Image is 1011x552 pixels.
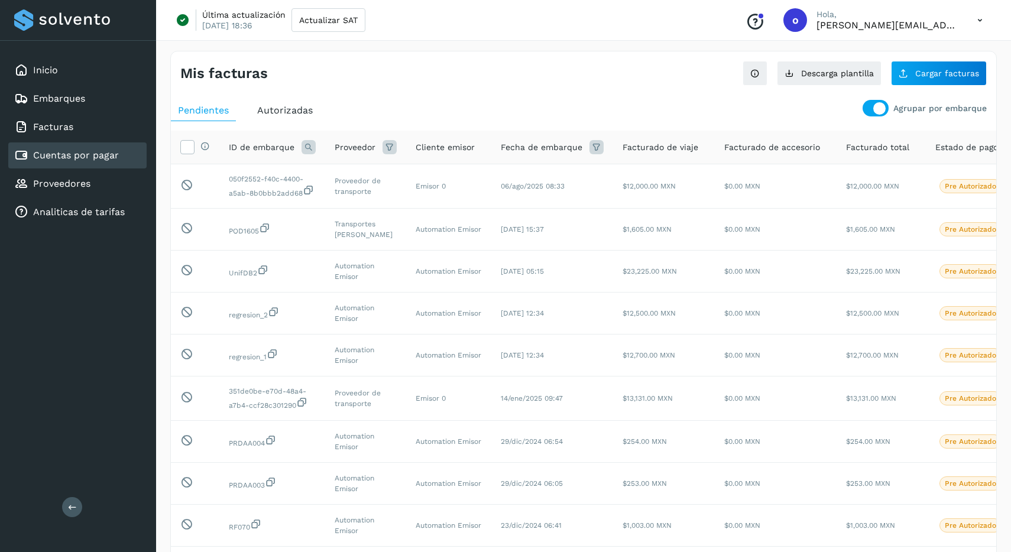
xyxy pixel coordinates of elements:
p: Agrupar por embarque [893,103,987,113]
button: Cargar facturas [891,61,987,86]
td: Emisor 0 [406,376,491,421]
div: Embarques [8,86,147,112]
span: $12,500.00 MXN [623,309,676,317]
td: Automation Emisor [406,293,491,335]
a: Proveedores [33,178,90,189]
a: Facturas [33,121,73,132]
span: $12,000.00 MXN [623,182,676,190]
span: Facturado total [846,141,909,154]
span: $0.00 MXN [724,309,760,317]
div: Inicio [8,57,147,83]
span: $12,000.00 MXN [846,182,899,190]
div: Facturas [8,114,147,140]
span: $0.00 MXN [724,351,760,359]
span: 14/ene/2025 09:47 [501,394,563,402]
a: Cuentas por pagar [33,150,119,161]
span: Facturado de viaje [623,141,698,154]
p: Pre Autorizado [945,437,996,446]
div: Analiticas de tarifas [8,199,147,225]
span: $0.00 MXN [724,267,760,275]
span: $12,700.00 MXN [846,351,899,359]
span: $253.00 MXN [623,479,667,488]
span: $0.00 MXN [724,225,760,233]
span: Pendientes [178,105,229,116]
p: oscar@solvento.mx [816,20,958,31]
td: Automation Emisor [406,209,491,251]
span: [DATE] 05:15 [501,267,544,275]
span: Autorizadas [257,105,313,116]
span: $254.00 MXN [623,437,667,446]
p: [DATE] 18:36 [202,20,252,31]
span: [DATE] 12:34 [501,351,544,359]
td: Automation Emisor [325,505,406,547]
p: Pre Autorizado [945,521,996,530]
span: $13,131.00 MXN [846,394,896,402]
span: $0.00 MXN [724,521,760,530]
span: Cargar facturas [915,69,979,77]
span: 3576ccb1-0e35-4285-8ed9-a463020c673a [229,439,277,447]
span: Fecha de embarque [501,141,582,154]
td: Automation Emisor [406,463,491,505]
span: $1,003.00 MXN [623,521,672,530]
p: Pre Autorizado [945,182,996,190]
span: $0.00 MXN [724,479,760,488]
span: 5e7d8cf1-26e5-4932-a09b-47b24310be3c [229,353,278,361]
span: [DATE] 15:37 [501,225,544,233]
span: 23/dic/2024 06:41 [501,521,562,530]
td: Transportes [PERSON_NAME] [325,209,406,251]
div: Proveedores [8,171,147,197]
span: 29/dic/2024 06:54 [501,437,563,446]
span: 1377ec79-8c8f-49bb-99f7-2748a4cfcb6c [229,269,269,277]
h4: Mis facturas [180,65,268,82]
span: Descarga plantilla [801,69,874,77]
td: Proveedor de transporte [325,164,406,209]
span: Estado de pago [935,141,998,154]
span: 0d1a7c0b-f89b-4807-8cef-28557f0dc5dc [229,481,277,489]
a: Inicio [33,64,58,76]
p: Pre Autorizado [945,394,996,402]
span: $0.00 MXN [724,182,760,190]
span: 2cba32d2-9041-48b4-8bcf-053415edad54 [229,311,280,319]
span: 29/dic/2024 06:05 [501,479,563,488]
span: [DATE] 12:34 [501,309,544,317]
button: Actualizar SAT [291,8,365,32]
td: Automation Emisor [406,505,491,547]
span: $12,700.00 MXN [623,351,675,359]
span: 9f1983ea-73dd-4d31-9e51-68c61d053256 [229,523,262,531]
span: 06/ago/2025 08:33 [501,182,565,190]
a: Analiticas de tarifas [33,206,125,217]
td: Automation Emisor [406,251,491,293]
td: Emisor 0 [406,164,491,209]
div: Cuentas por pagar [8,142,147,168]
p: Pre Autorizado [945,351,996,359]
td: Automation Emisor [325,421,406,463]
span: da449b6e-9404-4862-b32a-634741487276 [229,387,308,410]
span: $23,225.00 MXN [846,267,900,275]
span: Cliente emisor [416,141,475,154]
span: $1,605.00 MXN [623,225,672,233]
p: Pre Autorizado [945,267,996,275]
td: Proveedor de transporte [325,376,406,421]
span: $254.00 MXN [846,437,890,446]
p: Pre Autorizado [945,479,996,488]
span: Proveedor [335,141,375,154]
span: $0.00 MXN [724,437,760,446]
span: d0629c17-c7b1-40e0-a1b9-54b685b20d28 [229,175,315,197]
span: 4eda595c-3e6f-4bb3-a527-12244f2b1607 [229,227,271,235]
span: $12,500.00 MXN [846,309,899,317]
span: $253.00 MXN [846,479,890,488]
td: Automation Emisor [406,335,491,376]
span: Actualizar SAT [299,16,358,24]
p: Hola, [816,9,958,20]
p: Pre Autorizado [945,225,996,233]
a: Embarques [33,93,85,104]
span: $13,131.00 MXN [623,394,673,402]
p: Pre Autorizado [945,309,996,317]
td: Automation Emisor [325,335,406,376]
button: Descarga plantilla [777,61,882,86]
td: Automation Emisor [325,293,406,335]
span: Facturado de accesorio [724,141,820,154]
td: Automation Emisor [325,463,406,505]
p: Última actualización [202,9,286,20]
